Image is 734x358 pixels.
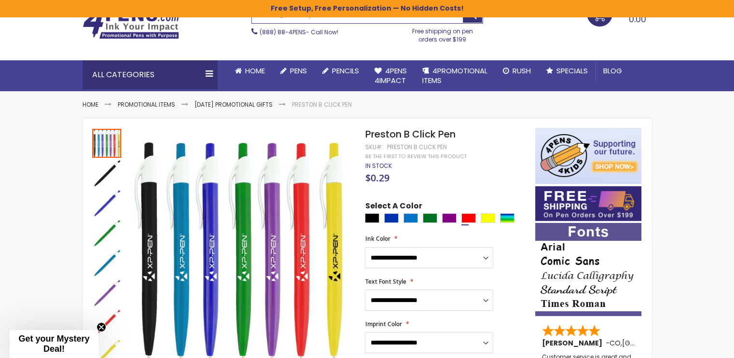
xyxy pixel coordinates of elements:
[365,127,455,141] span: Preston B Click Pen
[92,188,122,218] div: Preston B Click Pen
[500,213,514,223] div: Assorted
[260,28,306,36] a: (888) 88-4PENS
[512,66,531,76] span: Rush
[194,100,273,109] a: [DATE] Promotional Gifts
[596,60,630,82] a: Blog
[315,60,367,82] a: Pencils
[365,201,422,214] span: Select A Color
[92,308,121,337] img: Preston B Click Pen
[481,213,495,223] div: Yellow
[365,171,389,184] span: $0.29
[384,213,399,223] div: Blue
[622,338,693,348] span: [GEOGRAPHIC_DATA]
[92,158,122,188] div: Preston B Click Pen
[535,223,641,316] img: font-personalization-examples
[422,66,487,85] span: 4PROMOTIONAL ITEMS
[290,66,307,76] span: Pens
[542,338,606,348] span: [PERSON_NAME]
[535,186,641,221] img: Free shipping on orders over $199
[603,66,622,76] span: Blog
[92,159,121,188] img: Preston B Click Pen
[273,60,315,82] a: Pens
[365,162,391,170] div: Availability
[387,143,446,151] div: Preston B Click Pen
[92,277,122,307] div: Preston B Click Pen
[365,320,402,328] span: Imprint Color
[442,213,457,223] div: Purple
[83,8,179,39] img: 4Pens Custom Pens and Promotional Products
[92,307,122,337] div: Preston B Click Pen
[609,338,621,348] span: CO
[495,60,539,82] a: Rush
[423,213,437,223] div: Green
[92,248,121,277] img: Preston B Click Pen
[415,60,495,92] a: 4PROMOTIONALITEMS
[332,66,359,76] span: Pencils
[374,66,407,85] span: 4Pens 4impact
[245,66,265,76] span: Home
[260,28,338,36] span: - Call Now!
[92,128,122,158] div: Preston B Click Pen
[365,277,406,286] span: Text Font Style
[367,60,415,92] a: 4Pens4impact
[97,322,106,332] button: Close teaser
[18,334,89,354] span: Get your Mystery Deal!
[461,213,476,223] div: Red
[365,153,466,160] a: Be the first to review this product
[92,189,121,218] img: Preston B Click Pen
[365,162,391,170] span: In stock
[292,101,352,109] li: Preston B Click Pen
[403,213,418,223] div: Blue Light
[92,218,122,248] div: Preston B Click Pen
[365,143,383,151] strong: SKU
[402,24,483,43] div: Free shipping on pen orders over $199
[535,128,641,184] img: 4pens 4 kids
[83,100,98,109] a: Home
[606,338,693,348] span: - ,
[539,60,596,82] a: Specials
[92,278,121,307] img: Preston B Click Pen
[365,234,390,243] span: Ink Color
[629,13,646,25] span: 0.00
[10,330,98,358] div: Get your Mystery Deal!Close teaser
[365,213,379,223] div: Black
[227,60,273,82] a: Home
[118,100,175,109] a: Promotional Items
[556,66,588,76] span: Specials
[92,219,121,248] img: Preston B Click Pen
[92,248,122,277] div: Preston B Click Pen
[83,60,218,89] div: All Categories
